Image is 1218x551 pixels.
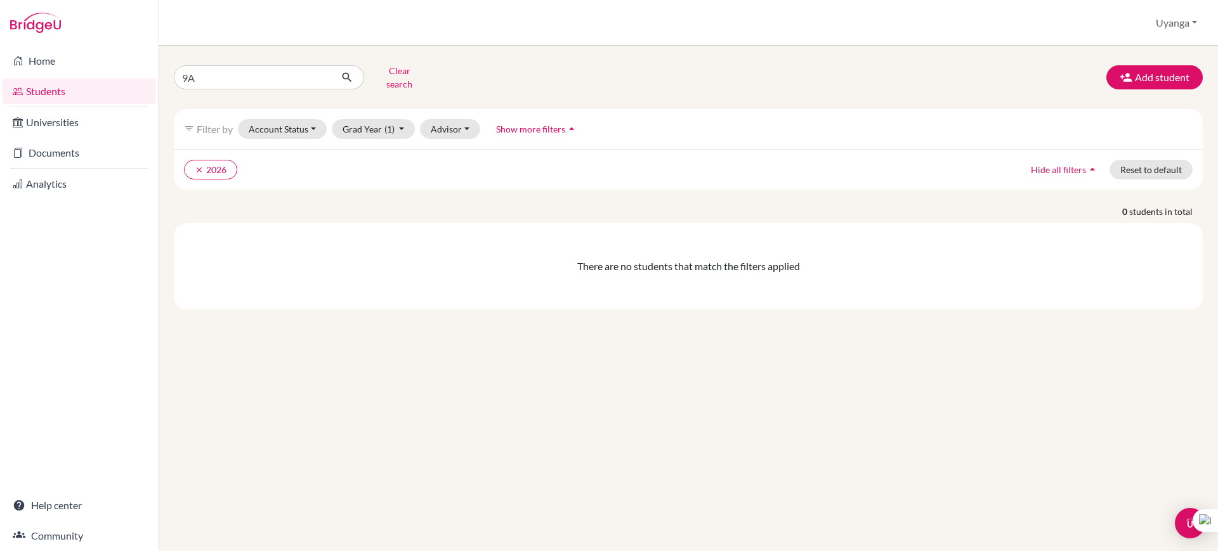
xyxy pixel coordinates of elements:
a: Home [3,48,155,74]
button: Reset to default [1110,160,1193,179]
button: Add student [1106,65,1203,89]
i: clear [195,165,204,174]
button: clear2026 [184,160,237,179]
span: (1) [384,124,395,134]
a: Students [3,79,155,104]
button: Account Status [238,119,327,139]
span: Filter by [197,123,233,135]
a: Help center [3,493,155,518]
span: students in total [1129,205,1203,218]
i: arrow_drop_up [1086,163,1099,176]
span: Hide all filters [1031,164,1086,175]
button: Advisor [420,119,480,139]
div: There are no students that match the filters applied [184,259,1193,274]
i: filter_list [184,124,194,134]
div: Open Intercom Messenger [1175,508,1205,538]
span: Show more filters [496,124,565,134]
a: Analytics [3,171,155,197]
img: Bridge-U [10,13,61,33]
button: Grad Year(1) [332,119,416,139]
button: Hide all filtersarrow_drop_up [1020,160,1110,179]
a: Universities [3,110,155,135]
input: Find student by name... [174,65,331,89]
i: arrow_drop_up [565,122,578,135]
button: Show more filtersarrow_drop_up [485,119,589,139]
strong: 0 [1122,205,1129,218]
button: Uyanga [1150,11,1203,35]
a: Documents [3,140,155,165]
a: Community [3,523,155,548]
button: Clear search [364,61,435,94]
